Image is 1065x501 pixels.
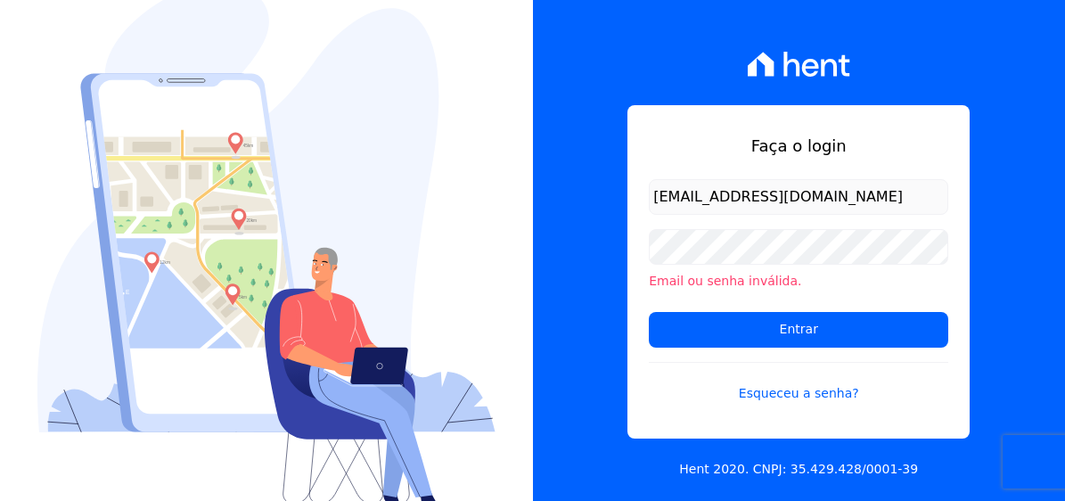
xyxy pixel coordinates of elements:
a: Esqueceu a senha? [649,362,948,403]
li: Email ou senha inválida. [649,272,948,291]
input: Entrar [649,312,948,348]
input: Email [649,179,948,215]
p: Hent 2020. CNPJ: 35.429.428/0001-39 [679,460,918,479]
h1: Faça o login [649,134,948,158]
